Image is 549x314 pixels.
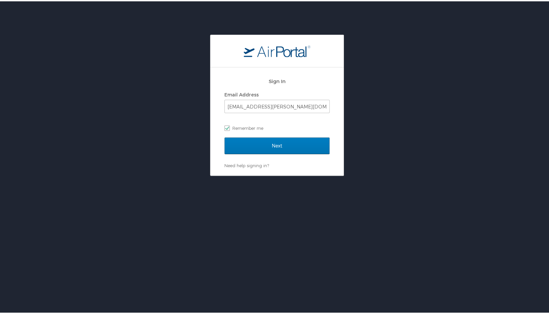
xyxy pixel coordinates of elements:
[224,136,330,153] input: Next
[244,44,310,56] img: logo
[224,122,330,132] label: Remember me
[224,90,259,96] label: Email Address
[224,162,269,167] a: Need help signing in?
[224,76,330,84] h2: Sign In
